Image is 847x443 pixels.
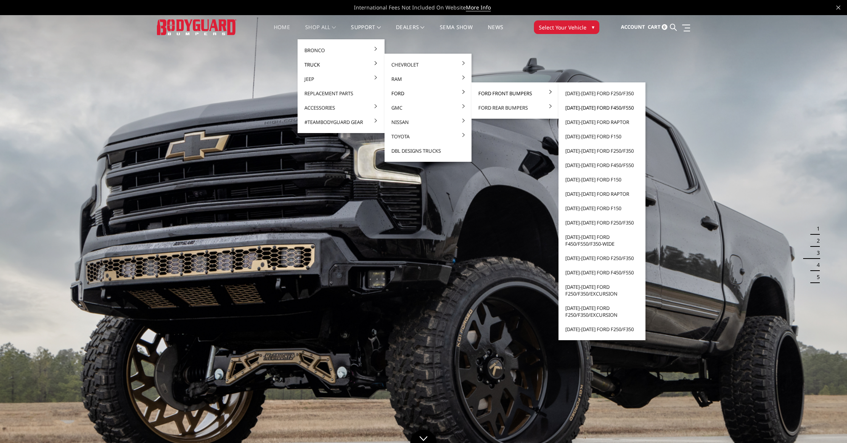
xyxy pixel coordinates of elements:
[301,43,382,57] a: Bronco
[534,20,599,34] button: Select Your Vehicle
[562,301,642,322] a: [DATE]-[DATE] Ford F250/F350/Excursion
[562,215,642,230] a: [DATE]-[DATE] Ford F250/F350
[812,223,820,235] button: 1 of 5
[388,86,468,101] a: Ford
[388,72,468,86] a: Ram
[562,265,642,280] a: [DATE]-[DATE] Ford F450/F550
[662,24,667,30] span: 0
[592,23,594,31] span: ▾
[562,251,642,265] a: [DATE]-[DATE] Ford F250/F350
[305,25,336,39] a: shop all
[475,101,555,115] a: Ford Rear Bumpers
[301,86,382,101] a: Replacement Parts
[812,271,820,283] button: 5 of 5
[301,101,382,115] a: Accessories
[388,115,468,129] a: Nissan
[388,101,468,115] a: GMC
[562,322,642,336] a: [DATE]-[DATE] Ford F250/F350
[621,17,645,37] a: Account
[396,25,425,39] a: Dealers
[562,280,642,301] a: [DATE]-[DATE] Ford F250/F350/Excursion
[648,17,667,37] a: Cart 0
[301,57,382,72] a: Truck
[562,230,642,251] a: [DATE]-[DATE] Ford F450/F550/F350-wide
[562,201,642,215] a: [DATE]-[DATE] Ford F150
[388,57,468,72] a: Chevrolet
[562,158,642,172] a: [DATE]-[DATE] Ford F450/F550
[812,235,820,247] button: 2 of 5
[274,25,290,39] a: Home
[157,19,236,35] img: BODYGUARD BUMPERS
[539,23,586,31] span: Select Your Vehicle
[388,144,468,158] a: DBL Designs Trucks
[301,115,382,129] a: #TeamBodyguard Gear
[475,86,555,101] a: Ford Front Bumpers
[562,101,642,115] a: [DATE]-[DATE] Ford F450/F550
[440,25,473,39] a: SEMA Show
[562,129,642,144] a: [DATE]-[DATE] Ford F150
[562,86,642,101] a: [DATE]-[DATE] Ford F250/F350
[466,4,491,11] a: More Info
[812,259,820,271] button: 4 of 5
[410,430,437,443] a: Click to Down
[648,23,661,30] span: Cart
[621,23,645,30] span: Account
[351,25,381,39] a: Support
[809,407,847,443] iframe: Chat Widget
[562,115,642,129] a: [DATE]-[DATE] Ford Raptor
[812,247,820,259] button: 3 of 5
[562,187,642,201] a: [DATE]-[DATE] Ford Raptor
[388,129,468,144] a: Toyota
[301,72,382,86] a: Jeep
[562,144,642,158] a: [DATE]-[DATE] Ford F250/F350
[488,25,503,39] a: News
[562,172,642,187] a: [DATE]-[DATE] Ford F150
